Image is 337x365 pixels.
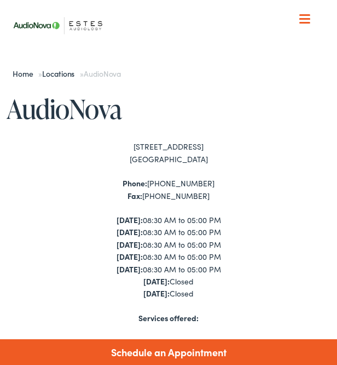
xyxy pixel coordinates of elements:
strong: Fax: [127,190,142,201]
strong: [DATE]: [143,276,170,287]
div: [PHONE_NUMBER] [PHONE_NUMBER] [7,177,330,202]
div: 08:30 AM to 05:00 PM 08:30 AM to 05:00 PM 08:30 AM to 05:00 PM 08:30 AM to 05:00 PM 08:30 AM to 0... [7,214,330,300]
a: What We Offer [15,44,330,78]
h1: AudioNova [7,94,330,123]
strong: [DATE]: [117,214,143,225]
strong: [DATE]: [143,288,170,299]
span: AudioNova [84,68,121,79]
strong: [DATE]: [117,264,143,275]
span: » » [13,68,121,79]
strong: Phone: [123,178,147,189]
strong: [DATE]: [117,226,143,237]
a: Home [13,68,38,79]
div: [STREET_ADDRESS] [GEOGRAPHIC_DATA] [7,140,330,165]
strong: Services offered: [138,312,199,323]
strong: [DATE]: [117,239,143,250]
a: Locations [42,68,80,79]
strong: [DATE]: [117,251,143,262]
